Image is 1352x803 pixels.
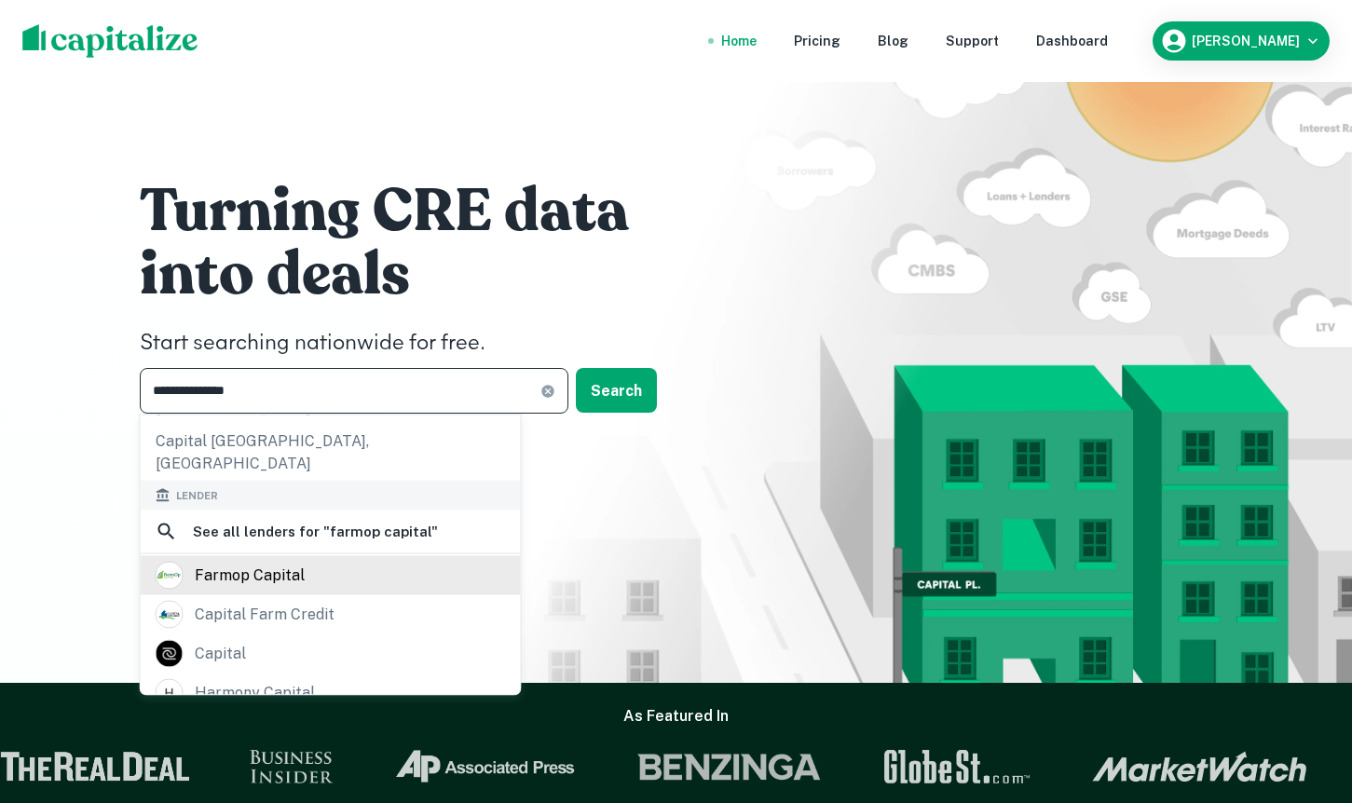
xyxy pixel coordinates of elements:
[157,680,183,706] img: harmoneycapital.com.png
[576,368,657,413] button: Search
[22,24,198,58] img: capitalize-logo.png
[946,31,999,51] a: Support
[623,705,729,728] h6: As Featured In
[140,238,699,312] h1: into deals
[176,487,218,503] span: Lender
[878,31,908,51] a: Blog
[1036,31,1108,51] a: Dashboard
[389,750,573,783] img: Associated Press
[140,174,699,249] h1: Turning CRE data
[141,556,521,595] a: farmop capital
[157,602,183,628] img: picture
[195,601,335,629] div: capital farm credit
[1259,654,1352,743] iframe: Chat Widget
[193,521,438,543] h6: See all lenders for " farmop capital "
[1153,21,1330,61] button: [PERSON_NAME]
[141,595,521,634] a: capital farm credit
[246,750,330,783] img: Business Insider
[140,327,699,361] h4: Start searching nationwide for free.
[141,674,521,713] a: harmony capital
[195,562,305,590] div: farmop capital
[141,424,521,480] div: capital [GEOGRAPHIC_DATA], [GEOGRAPHIC_DATA]
[1192,34,1300,48] h6: [PERSON_NAME]
[141,634,521,674] a: capital
[1088,751,1304,783] img: Market Watch
[721,31,757,51] a: Home
[633,750,819,783] img: Benzinga
[157,563,183,589] img: picture
[794,31,840,51] a: Pricing
[195,640,246,668] div: capital
[878,750,1029,783] img: GlobeSt
[157,641,183,667] img: capitalfcu.org.png
[195,679,315,707] div: harmony capital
